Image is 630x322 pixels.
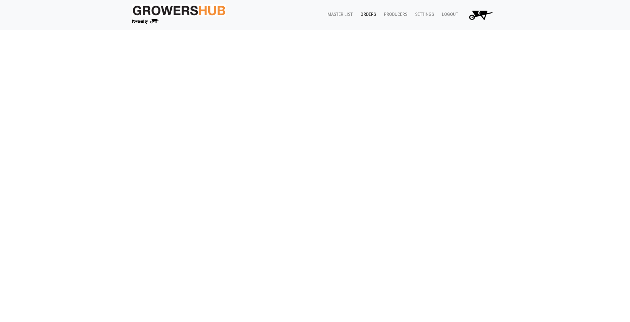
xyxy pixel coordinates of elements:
a: Logout [437,8,461,21]
a: Producers [379,8,410,21]
a: 0 [461,8,498,21]
img: original-fc7597fdc6adbb9d0e2ae620e786d1a2.jpg [132,4,226,16]
img: Powered by Big Wheelbarrow [132,19,159,24]
a: Orders [355,8,379,21]
a: Settings [410,8,437,21]
span: 0 [478,10,480,16]
a: Master List [322,8,355,21]
img: Cart [466,8,495,21]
